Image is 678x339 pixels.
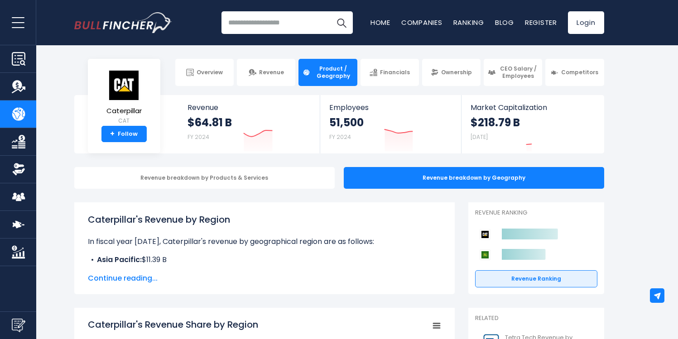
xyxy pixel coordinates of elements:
a: Employees 51,500 FY 2024 [320,95,461,153]
a: CEO Salary / Employees [484,59,542,86]
a: Revenue Ranking [475,270,597,287]
button: Search [330,11,353,34]
p: Revenue Ranking [475,209,597,217]
h1: Caterpillar's Revenue by Region [88,213,441,226]
span: Financials [380,69,410,76]
span: Caterpillar [106,107,142,115]
a: Market Capitalization $218.79 B [DATE] [462,95,603,153]
small: FY 2024 [329,133,351,141]
p: In fiscal year [DATE], Caterpillar's revenue by geographical region are as follows: [88,236,441,247]
img: Ownership [12,162,25,176]
img: Deere & Company competitors logo [480,249,490,260]
strong: $64.81 B [188,115,232,129]
p: Related [475,315,597,322]
a: Revenue $64.81 B FY 2024 [178,95,320,153]
span: Continue reading... [88,273,441,284]
a: Ranking [453,18,484,27]
li: $12.32 B [88,265,441,276]
span: CEO Salary / Employees [498,65,538,79]
span: Revenue [188,103,311,112]
small: CAT [106,117,142,125]
span: Overview [197,69,223,76]
span: Product / Geography [313,65,353,79]
strong: $218.79 B [471,115,520,129]
strong: + [110,130,115,138]
img: Caterpillar competitors logo [480,229,490,240]
a: Revenue [237,59,295,86]
small: FY 2024 [188,133,209,141]
a: Companies [401,18,442,27]
li: $11.39 B [88,254,441,265]
a: Product / Geography [298,59,357,86]
b: EMEA: [97,265,117,276]
span: Market Capitalization [471,103,594,112]
div: Revenue breakdown by Geography [344,167,604,189]
a: Blog [495,18,514,27]
a: Competitors [545,59,604,86]
a: Caterpillar CAT [106,70,142,126]
a: +Follow [101,126,147,142]
small: [DATE] [471,133,488,141]
b: Asia Pacific: [97,254,142,265]
a: Ownership [422,59,481,86]
a: Register [525,18,557,27]
span: Ownership [441,69,472,76]
span: Employees [329,103,452,112]
strong: 51,500 [329,115,364,129]
span: Revenue [259,69,284,76]
img: Bullfincher logo [74,12,172,33]
div: Revenue breakdown by Products & Services [74,167,335,189]
a: Go to homepage [74,12,172,33]
a: Login [568,11,604,34]
a: Overview [175,59,234,86]
span: Competitors [561,69,598,76]
tspan: Caterpillar's Revenue Share by Region [88,318,258,331]
a: Home [370,18,390,27]
a: Financials [361,59,419,86]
